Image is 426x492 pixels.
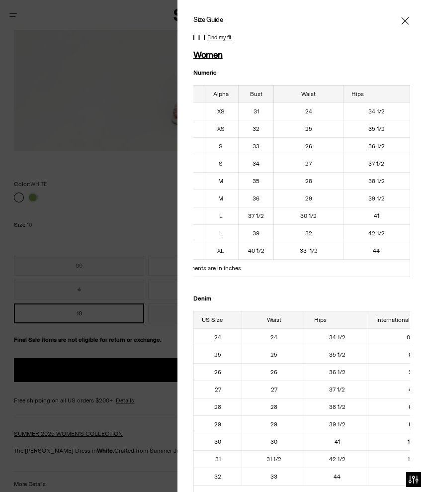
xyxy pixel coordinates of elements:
td: 24 [194,328,242,346]
td: 37 1/2 [343,155,410,172]
td: 29 [194,415,242,433]
strong: Numeric [193,69,216,76]
td: 35 1/2 [343,120,410,137]
td: 31 1/2 [242,450,306,468]
td: XS [203,120,239,137]
td: 28 [274,172,343,190]
strong: Denim [193,295,211,302]
td: 41 [343,207,410,224]
td: 30 [242,433,306,450]
th: Waist [274,85,343,102]
td: 32 [194,468,242,485]
td: M [203,190,239,207]
td: 34 1/2 [306,328,368,346]
td: 33 1/2 [274,242,343,259]
td: 42 1/2 [343,224,410,242]
td: L [203,224,239,242]
td: 37 1/2 [239,207,274,224]
button: Close [400,16,410,26]
td: 37 1/2 [306,381,368,398]
td: 26 [194,363,242,381]
td: 25 [194,346,242,363]
th: Hips [343,85,410,102]
td: 38 1/2 [306,398,368,415]
td: S [203,137,239,155]
td: 42 1/2 [306,450,368,468]
td: 44 [306,468,368,485]
td: 30 [194,433,242,450]
td: 30 1/2 [274,207,343,224]
td: 32 [274,224,343,242]
td: 26 [274,137,343,155]
td: 24 [274,102,343,120]
td: All measurements are in inches. [151,259,410,277]
td: 31 [239,102,274,120]
td: 36 [239,190,274,207]
td: M [203,172,239,190]
td: 29 [274,190,343,207]
td: 27 [194,381,242,398]
td: 28 [242,398,306,415]
td: 40 1/2 [239,242,274,259]
td: XS [203,102,239,120]
td: 27 [274,155,343,172]
td: 32 [239,120,274,137]
td: 39 [239,224,274,242]
td: XL [203,242,239,259]
td: 24 [242,328,306,346]
td: 34 1/2 [343,102,410,120]
td: 36 1/2 [306,363,368,381]
th: Hips [306,311,368,328]
strong: Women [193,49,223,60]
td: 27 [242,381,306,398]
td: 39 1/2 [306,415,368,433]
td: 35 [239,172,274,190]
th: Waist [242,311,306,328]
td: 29 [242,415,306,433]
th: Alpha [203,85,239,102]
td: S [203,155,239,172]
td: 28 [194,398,242,415]
td: 36 1/2 [343,137,410,155]
td: 38 1/2 [343,172,410,190]
td: 35 1/2 [306,346,368,363]
td: 44 [343,242,410,259]
th: Bust [239,85,274,102]
td: 25 [242,346,306,363]
td: 34 [239,155,274,172]
td: 39 1/2 [343,190,410,207]
td: 31 [194,450,242,468]
td: L [203,207,239,224]
td: 26 [242,363,306,381]
td: 33 [242,468,306,485]
td: 41 [306,433,368,450]
th: US Size [194,311,242,328]
td: 25 [274,120,343,137]
td: 33 [239,137,274,155]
